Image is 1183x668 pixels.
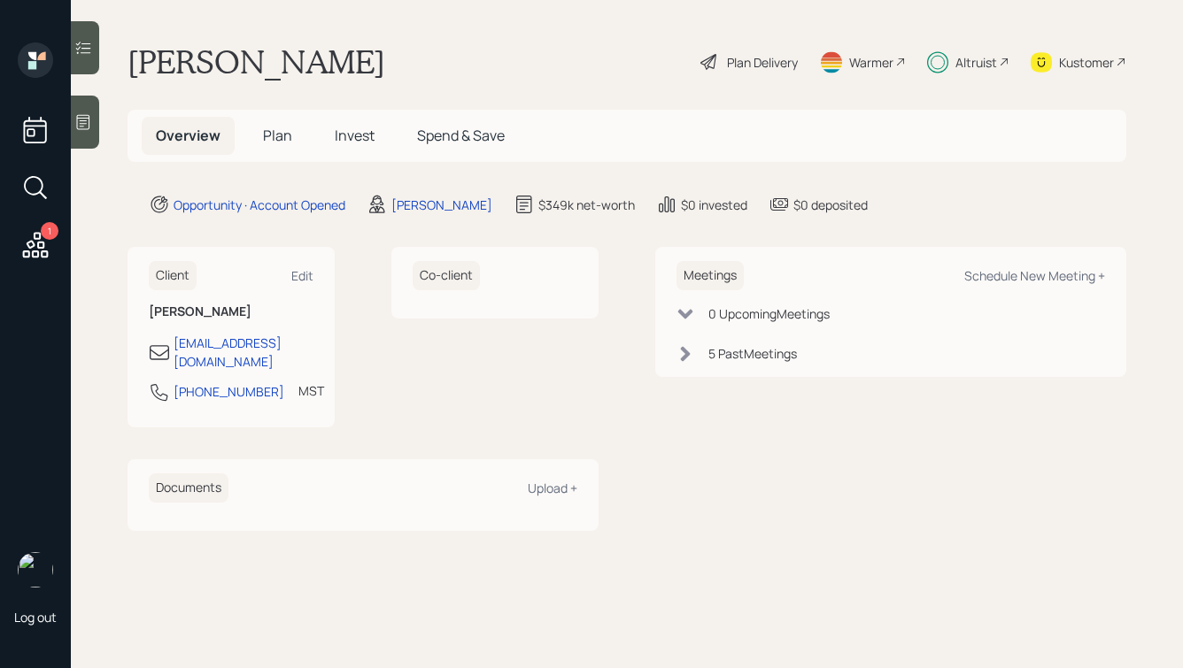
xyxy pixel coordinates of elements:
[149,261,197,290] h6: Client
[677,261,744,290] h6: Meetings
[14,609,57,626] div: Log out
[793,196,868,214] div: $0 deposited
[298,381,324,400] div: MST
[538,196,635,214] div: $349k net-worth
[727,53,798,72] div: Plan Delivery
[291,267,313,284] div: Edit
[18,552,53,587] img: hunter_neumayer.jpg
[391,196,492,214] div: [PERSON_NAME]
[174,382,284,401] div: [PHONE_NUMBER]
[335,126,375,145] span: Invest
[41,222,58,240] div: 1
[263,126,292,145] span: Plan
[174,196,345,214] div: Opportunity · Account Opened
[156,126,220,145] span: Overview
[149,473,228,503] h6: Documents
[708,304,830,323] div: 0 Upcoming Meeting s
[413,261,480,290] h6: Co-client
[149,304,313,319] h6: [PERSON_NAME]
[681,196,747,214] div: $0 invested
[128,42,385,81] h1: [PERSON_NAME]
[1059,53,1114,72] div: Kustomer
[417,126,505,145] span: Spend & Save
[849,53,893,72] div: Warmer
[708,344,797,363] div: 5 Past Meeting s
[955,53,997,72] div: Altruist
[964,267,1105,284] div: Schedule New Meeting +
[528,480,577,496] div: Upload +
[174,334,313,371] div: [EMAIL_ADDRESS][DOMAIN_NAME]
